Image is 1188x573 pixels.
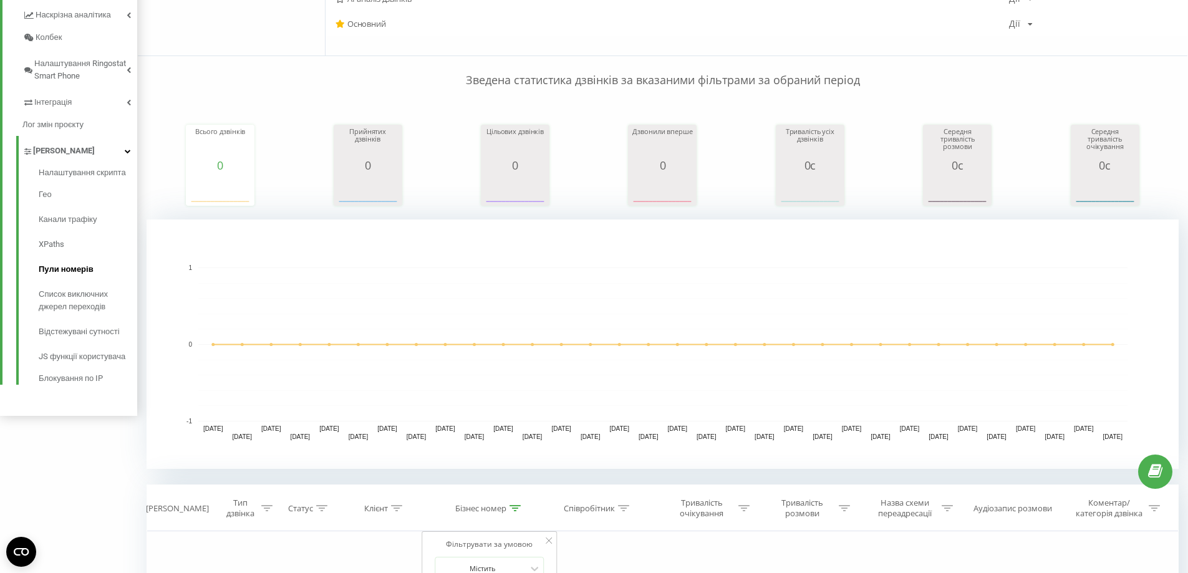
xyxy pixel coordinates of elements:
text: [DATE] [842,425,862,432]
a: Налаштування Ringostat Smart Phone [22,49,137,87]
span: Пули номерів [39,263,94,276]
div: Всього дзвінків [189,128,251,159]
span: Наскрізна аналітика [36,9,111,21]
text: [DATE] [958,425,978,432]
text: [DATE] [639,433,659,440]
div: Назва схеми переадресації [872,498,939,519]
div: 0 [484,159,546,171]
svg: A chart. [147,219,1179,469]
text: [DATE] [581,433,601,440]
div: Клієнт [364,503,388,514]
text: [DATE] [900,425,920,432]
a: JS функції користувача [39,344,137,369]
text: [DATE] [1074,425,1094,432]
div: 0с [1074,159,1136,171]
span: Список виключних джерел переходів [39,288,131,313]
text: [DATE] [203,425,223,432]
svg: A chart. [337,171,399,209]
text: [DATE] [871,433,891,440]
div: Аудіозапис розмови [973,503,1052,514]
a: Лог змін проєкту [22,113,137,136]
text: [DATE] [465,433,485,440]
p: Зведена статистика дзвінків за вказаними фільтрами за обраний період [147,47,1179,89]
div: Бізнес номер [455,503,506,514]
a: XPaths [39,232,137,257]
div: 0с [779,159,841,171]
text: [DATE] [435,425,455,432]
div: Тривалість очікування [669,498,735,519]
span: Лог змін проєкту [22,118,84,131]
span: Інтеграція [34,96,72,108]
span: Відстежувані сутності [39,325,120,338]
text: [DATE] [261,425,281,432]
span: Колбек [36,31,62,44]
span: Основний [336,19,1009,28]
a: Список виключних джерел переходів [39,282,137,319]
div: Дзвонили вперше [631,128,693,159]
div: Дії [1009,19,1020,28]
text: 0 [188,341,192,348]
div: Середня тривалість очікування [1074,128,1136,159]
a: Колбек [22,26,137,49]
text: -1 [186,418,192,425]
text: [DATE] [1016,425,1036,432]
div: [PERSON_NAME] [146,503,209,514]
text: [DATE] [609,425,629,432]
a: Блокування по IP [39,369,137,385]
div: Фільтрувати за умовою [435,538,544,551]
span: Гео [39,188,52,201]
text: [DATE] [291,433,311,440]
div: 0 [189,159,251,171]
svg: A chart. [1074,171,1136,209]
text: [DATE] [319,425,339,432]
div: Прийнятих дзвінків [337,128,399,159]
text: [DATE] [377,425,397,432]
text: [DATE] [668,425,688,432]
div: Коментар/категорія дзвінка [1073,498,1146,519]
text: [DATE] [987,433,1007,440]
svg: A chart. [189,171,251,209]
a: Інтеграція [22,87,137,113]
text: [DATE] [1045,433,1065,440]
span: [PERSON_NAME] [33,145,95,157]
text: [DATE] [697,433,717,440]
svg: A chart. [484,171,546,209]
svg: A chart. [926,171,988,209]
text: [DATE] [551,425,571,432]
svg: A chart. [631,171,693,209]
div: Цільових дзвінків [484,128,546,159]
div: Тривалість усіх дзвінків [779,128,841,159]
svg: A chart. [779,171,841,209]
span: JS функції користувача [39,350,125,363]
text: [DATE] [407,433,427,440]
span: Канали трафіку [39,213,97,226]
div: Співробітник [564,503,615,514]
text: [DATE] [755,433,775,440]
button: Open CMP widget [6,537,36,567]
text: [DATE] [493,425,513,432]
text: [DATE] [349,433,369,440]
text: [DATE] [233,433,253,440]
span: Налаштування Ringostat Smart Phone [34,57,127,82]
a: Гео [39,182,137,207]
span: Блокування по IP [39,372,103,385]
span: Налаштування скрипта [39,166,126,179]
text: [DATE] [929,433,949,440]
a: [PERSON_NAME] [22,136,137,162]
a: Відстежувані сутності [39,319,137,344]
div: 0 [337,159,399,171]
text: [DATE] [784,425,804,432]
text: [DATE] [523,433,543,440]
span: XPaths [39,238,64,251]
div: Тривалість розмови [769,498,836,519]
a: Канали трафіку [39,207,137,232]
text: [DATE] [1103,433,1123,440]
div: Тип дзвінка [223,498,258,519]
div: Статус [288,503,313,514]
a: Пули номерів [39,257,137,282]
